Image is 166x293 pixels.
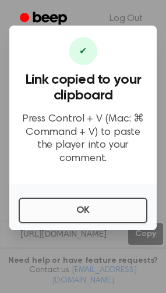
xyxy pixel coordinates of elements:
[69,37,97,65] div: ✔
[12,8,77,30] a: Beep
[19,72,147,103] h3: Link copied to your clipboard
[98,5,154,33] a: Log Out
[19,198,147,223] button: OK
[19,113,147,165] p: Press Control + V (Mac: ⌘ Command + V) to paste the player into your comment.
